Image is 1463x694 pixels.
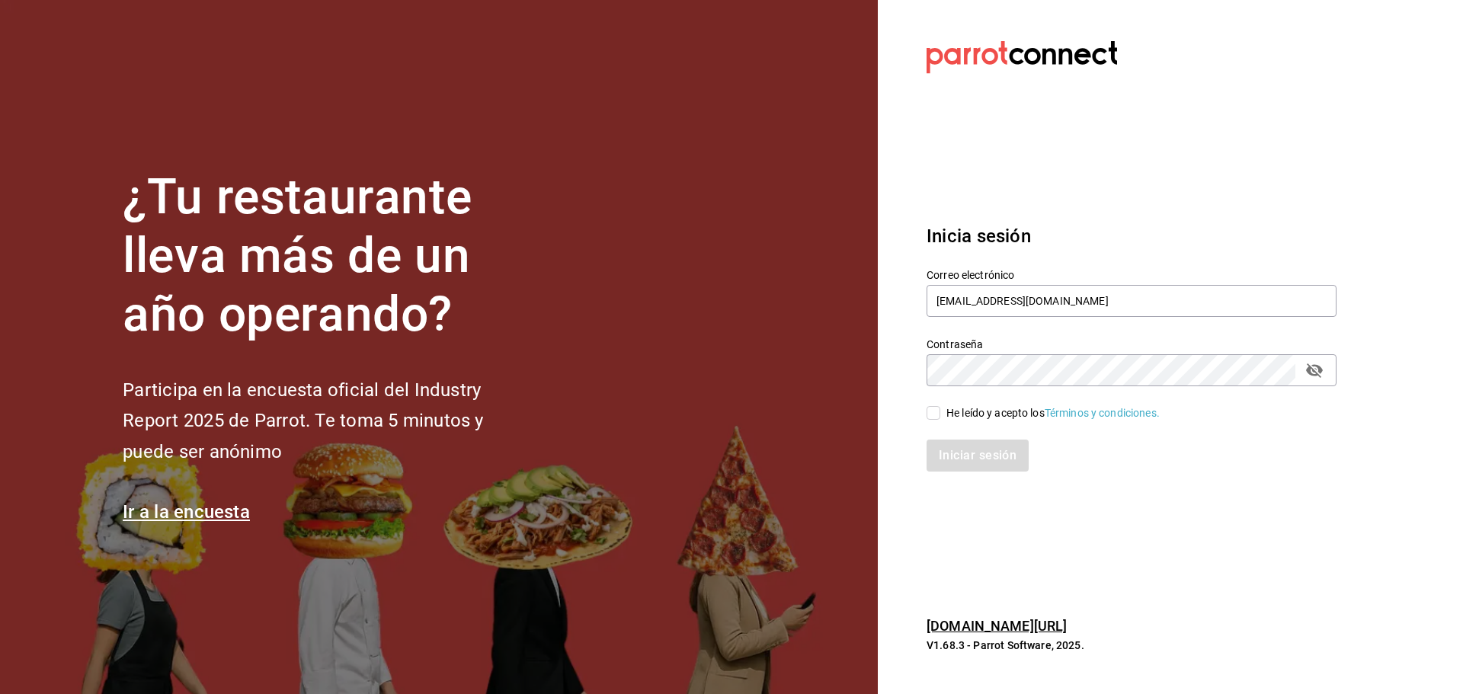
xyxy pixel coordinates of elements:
[927,638,1337,653] p: V1.68.3 - Parrot Software, 2025.
[927,270,1337,280] label: Correo electrónico
[927,222,1337,250] h3: Inicia sesión
[123,501,250,523] a: Ir a la encuesta
[927,618,1067,634] a: [DOMAIN_NAME][URL]
[927,339,1337,350] label: Contraseña
[927,285,1337,317] input: Ingresa tu correo electrónico
[123,375,534,468] h2: Participa en la encuesta oficial del Industry Report 2025 de Parrot. Te toma 5 minutos y puede se...
[1301,357,1327,383] button: passwordField
[1045,407,1160,419] a: Términos y condiciones.
[123,168,534,344] h1: ¿Tu restaurante lleva más de un año operando?
[946,405,1160,421] div: He leído y acepto los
